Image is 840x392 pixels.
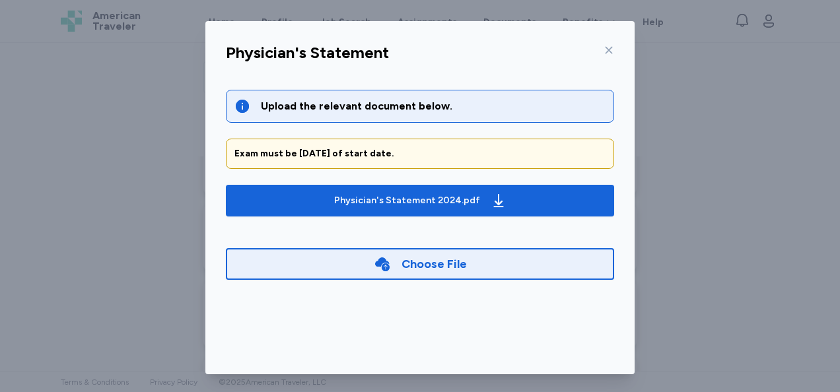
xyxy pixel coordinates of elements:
div: Exam must be [DATE] of start date. [234,147,606,160]
div: Physician's Statement [226,42,389,63]
div: Upload the relevant document below. [261,98,606,114]
button: Physician's Statement 2024.pdf [226,185,614,216]
div: Physician's Statement 2024.pdf [334,194,480,207]
div: Choose File [402,255,467,273]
